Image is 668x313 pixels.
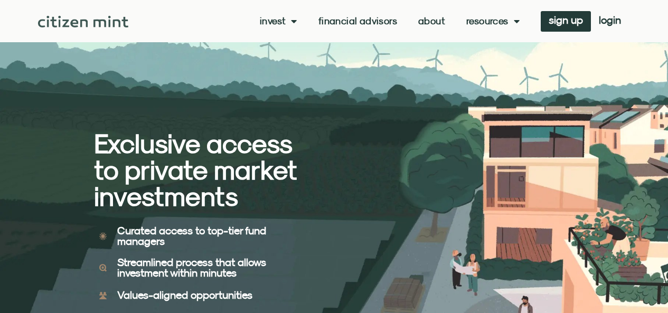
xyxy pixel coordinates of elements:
[599,16,621,24] span: login
[260,16,520,26] nav: Menu
[94,130,297,210] h2: Exclusive access to private market investments
[418,16,445,26] a: About
[260,16,297,26] a: Invest
[117,256,266,279] b: Streamlined process that allows investment within minutes
[117,289,252,301] b: Values-aligned opportunities
[549,16,583,24] span: sign up
[466,16,520,26] a: Resources
[591,11,629,32] a: login
[117,224,266,247] b: Curated access to top-tier fund managers
[38,16,128,27] img: Citizen Mint
[541,11,591,32] a: sign up
[318,16,397,26] a: Financial Advisors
